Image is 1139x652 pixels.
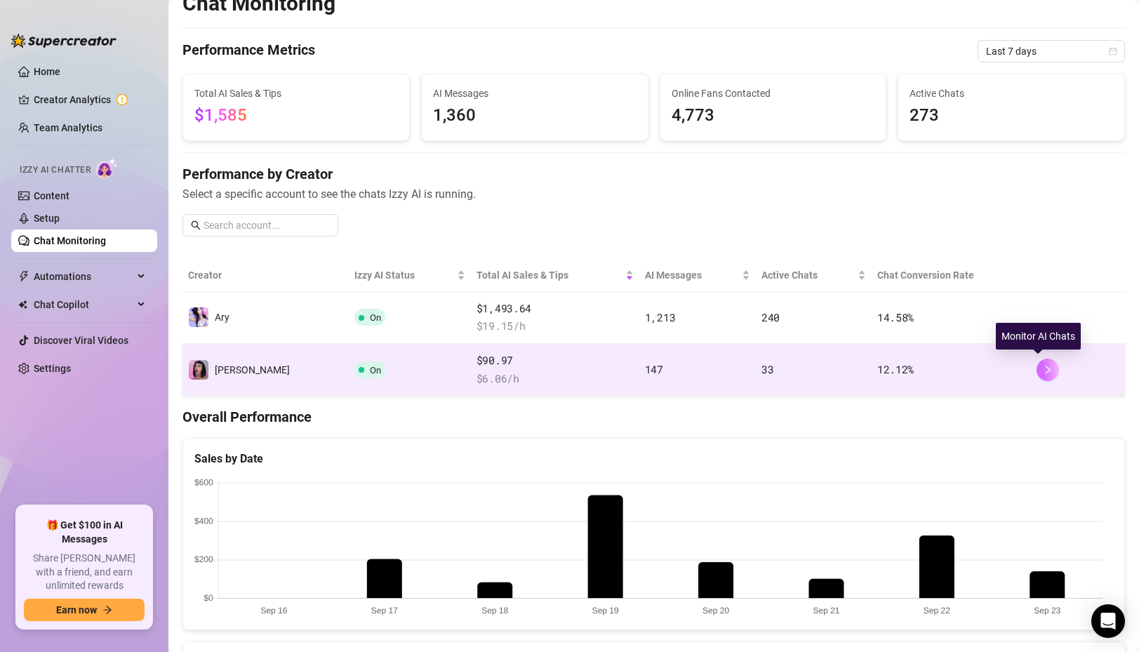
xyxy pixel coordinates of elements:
span: Online Fans Contacted [672,86,875,101]
span: Earn now [56,604,97,616]
span: Chat Copilot [34,293,133,316]
th: Creator [182,259,349,292]
span: $90.97 [477,352,634,369]
div: Sales by Date [194,450,1113,467]
img: logo-BBDzfeDw.svg [11,34,116,48]
span: $1,493.64 [477,300,634,317]
a: Content [34,190,69,201]
span: 273 [910,102,1113,129]
h4: Performance Metrics [182,40,315,62]
span: $ 19.15 /h [477,318,634,335]
span: AI Messages [433,86,637,101]
span: 14.58 % [877,310,914,324]
th: AI Messages [639,259,756,292]
th: Chat Conversion Rate [872,259,1031,292]
span: Active Chats [761,267,855,283]
span: 🎁 Get $100 in AI Messages [24,519,145,546]
h4: Performance by Creator [182,164,1125,184]
img: Valeria [189,360,208,380]
div: Open Intercom Messenger [1091,604,1125,638]
span: AI Messages [645,267,739,283]
span: Ary [215,312,229,323]
span: Active Chats [910,86,1113,101]
span: arrow-right [102,605,112,615]
button: Earn nowarrow-right [24,599,145,621]
div: Monitor AI Chats [996,323,1081,350]
img: Ary [189,307,208,327]
input: Search account... [204,218,330,233]
span: Select a specific account to see the chats Izzy AI is running. [182,185,1125,203]
img: AI Chatter [96,158,118,178]
span: Izzy AI Chatter [20,164,91,177]
a: Creator Analytics exclamation-circle [34,88,146,111]
span: 4,773 [672,102,875,129]
a: Settings [34,363,71,374]
span: 240 [761,310,780,324]
span: [PERSON_NAME] [215,364,290,375]
span: Last 7 days [986,41,1117,62]
span: thunderbolt [18,271,29,282]
span: $1,585 [194,105,247,125]
th: Active Chats [756,259,872,292]
a: Setup [34,213,60,224]
h4: Overall Performance [182,407,1125,427]
button: right [1037,359,1059,381]
th: Izzy AI Status [349,259,471,292]
span: Total AI Sales & Tips [194,86,398,101]
a: Chat Monitoring [34,235,106,246]
span: On [370,365,381,375]
span: Automations [34,265,133,288]
span: 1,213 [645,310,676,324]
span: Total AI Sales & Tips [477,267,622,283]
span: Izzy AI Status [354,267,454,283]
a: Home [34,66,60,77]
span: right [1043,365,1053,375]
span: 33 [761,362,773,376]
span: 1,360 [433,102,637,129]
span: Share [PERSON_NAME] with a friend, and earn unlimited rewards [24,552,145,593]
span: search [191,220,201,230]
span: On [370,312,381,323]
span: $ 6.06 /h [477,371,634,387]
span: 12.12 % [877,362,914,376]
img: Chat Copilot [18,300,27,310]
span: calendar [1109,47,1117,55]
span: 147 [645,362,663,376]
th: Total AI Sales & Tips [471,259,639,292]
a: Discover Viral Videos [34,335,128,346]
a: Team Analytics [34,122,102,133]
